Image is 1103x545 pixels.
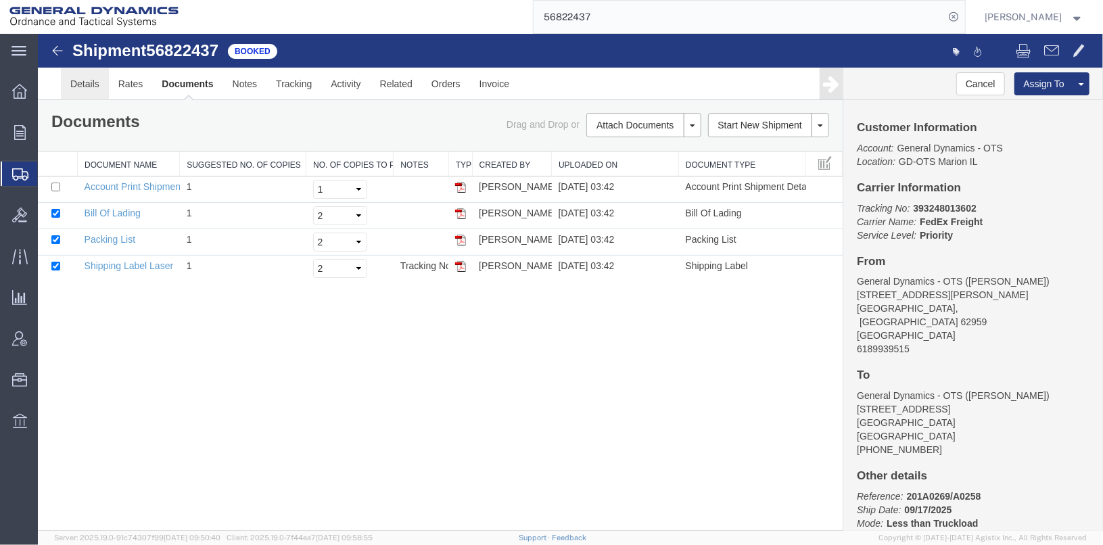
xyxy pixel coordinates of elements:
button: Cancel [918,39,967,62]
h4: From [819,222,1052,235]
td: Bill Of Lading [641,169,768,195]
td: 1 [142,169,268,195]
th: No. of Copies to Print [268,118,356,143]
img: pdf.gif [417,148,428,159]
span: [GEOGRAPHIC_DATA] [819,397,918,408]
i: Location: [819,122,858,133]
a: Feedback [552,534,586,542]
i: Mode: [819,484,845,495]
h1: Documents [14,79,102,97]
button: [PERSON_NAME] [985,9,1085,25]
b: 393248013602 [875,169,938,180]
td: [PERSON_NAME] [434,143,513,169]
td: Tracking No.: 393248013602 [356,222,410,248]
td: Account Print Shipment Details [641,143,768,169]
span: Tim Schaffer [985,9,1062,24]
a: Documents [114,34,185,66]
a: Account Print Shipment Details [47,147,177,158]
th: Suggested No. of Copies [142,118,268,143]
b: 09/17/2025 [866,471,914,481]
span: Client: 2025.19.0-7f44ea7 [227,534,373,542]
a: Packing List [47,200,97,211]
button: Attach Documents [548,79,646,103]
td: 1 [142,222,268,248]
span: [DATE] 09:58:55 [316,534,373,542]
span: [DATE] 09:50:40 [164,534,220,542]
i: Carrier Name: [819,183,878,193]
span: Server: 2025.19.0-91c74307f99 [54,534,220,542]
img: logo [9,7,179,27]
td: [DATE] 03:42 [514,222,641,248]
a: Bill Of Lading [47,174,103,185]
th: Notes [356,118,410,143]
td: Packing List [641,195,768,222]
h4: To [819,335,1052,348]
span: General Dynamics - OTS [859,109,964,120]
button: Start New Shipment [670,79,775,103]
address: General Dynamics - OTS ([PERSON_NAME]) [STREET_ADDRESS][PERSON_NAME] [GEOGRAPHIC_DATA], [GEOGRAPH... [819,241,1052,322]
th: Uploaded On [514,118,641,143]
img: pdf.gif [417,227,428,238]
th: Document Type [641,118,768,143]
a: Shipping Label Laser [47,227,136,237]
i: Tracking No: [819,169,872,180]
td: [PERSON_NAME] [434,222,513,248]
span: Copyright © [DATE]-[DATE] Agistix Inc., All Rights Reserved [878,532,1087,544]
a: Related [333,34,384,66]
th: Type [410,118,434,143]
td: [DATE] 03:42 [514,169,641,195]
span: Drag and Drop or [469,85,542,96]
span: [GEOGRAPHIC_DATA] [819,296,918,307]
a: Orders [384,34,432,66]
b: Less than Truckload [849,484,940,495]
td: [PERSON_NAME] [434,195,513,222]
a: Support [519,534,553,542]
img: pdf.gif [417,174,428,185]
button: Manage table columns [775,118,799,142]
address: General Dynamics - OTS ([PERSON_NAME]) [STREET_ADDRESS] [GEOGRAPHIC_DATA] [PHONE_NUMBER] [819,355,1052,423]
a: Tracking [229,34,283,66]
td: [PERSON_NAME] [434,169,513,195]
td: 1 [142,143,268,169]
i: Service Level: [819,196,878,207]
b: 201A0269/A0258 [868,457,943,468]
a: Rates [71,34,115,66]
td: Shipping Label [641,222,768,248]
img: pdf.gif [417,201,428,212]
i: Ship Date: [819,471,863,481]
button: Assign To [977,39,1036,62]
a: Activity [283,34,332,66]
i: Account: [819,109,855,120]
td: 1 [142,195,268,222]
p: GD-OTS Marion IL [819,108,1052,135]
a: Notes [185,34,229,66]
th: Created by [434,118,513,143]
h4: Other details [819,436,1052,449]
b: FedEx Freight [882,183,945,193]
b: Priority [882,196,915,207]
td: [DATE] 03:42 [514,143,641,169]
h4: Customer Information [819,88,1052,101]
input: Search for shipment number, reference number [534,1,945,33]
h4: Carrier Information [819,148,1052,161]
iframe: FS Legacy Container [38,34,1103,531]
i: Reference: [819,457,865,468]
td: [DATE] 03:42 [514,195,641,222]
th: Document Name [40,118,142,143]
a: Invoice [432,34,481,66]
